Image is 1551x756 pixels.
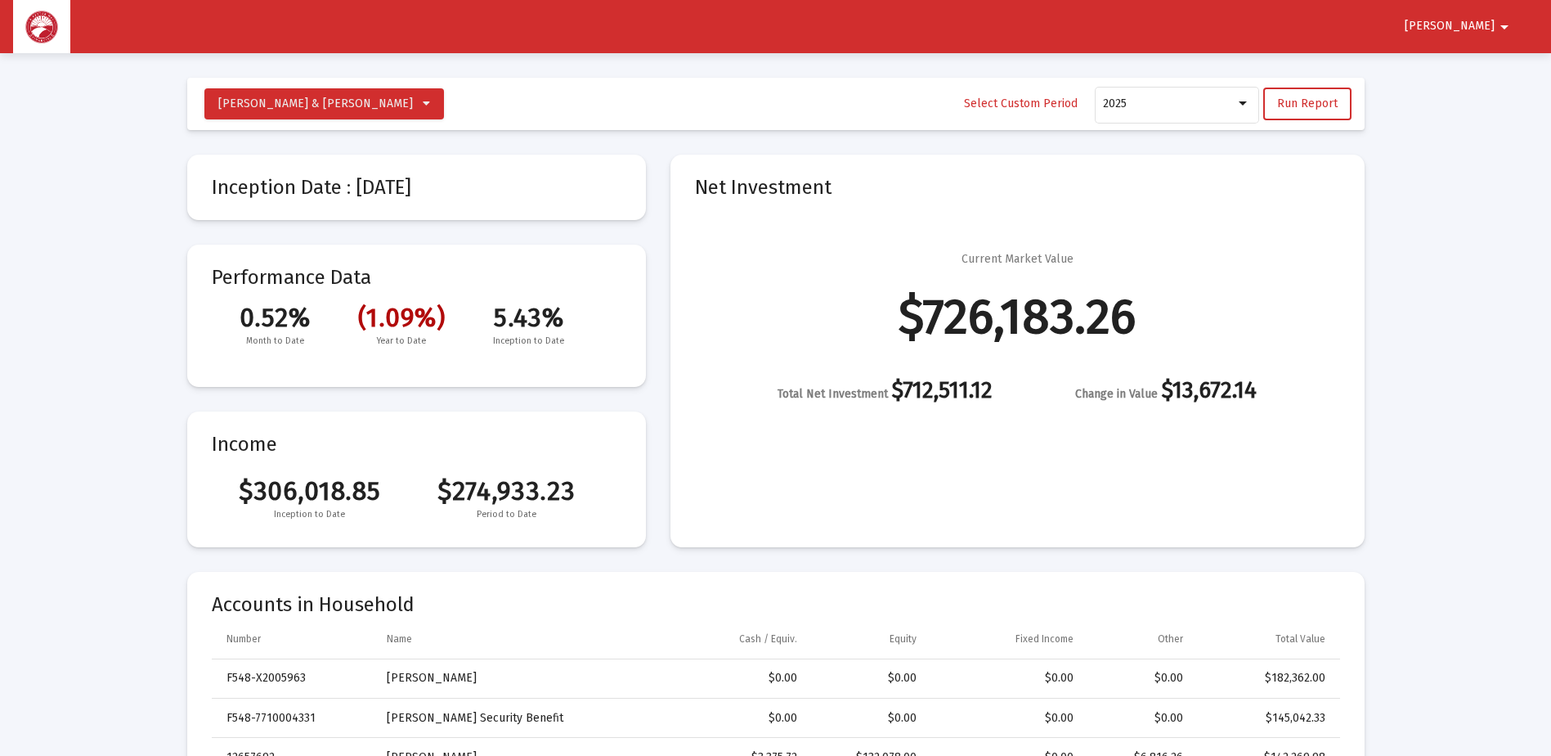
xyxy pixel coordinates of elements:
[928,619,1085,659] td: Column Fixed Income
[212,475,409,506] span: $306,018.85
[465,333,592,349] span: Inception to Date
[212,699,375,738] td: F548-7710004331
[387,632,412,646] div: Name
[899,308,1136,325] div: $726,183.26
[408,475,605,506] span: $274,933.23
[890,632,917,646] div: Equity
[739,632,797,646] div: Cash / Equiv.
[212,619,375,659] td: Column Number
[1495,11,1514,43] mat-icon: arrow_drop_down
[939,670,1074,686] div: $0.00
[1085,619,1195,659] td: Column Other
[218,97,413,110] span: [PERSON_NAME] & [PERSON_NAME]
[338,302,465,333] span: (1.09%)
[1096,670,1184,686] div: $0.00
[1096,710,1184,727] div: $0.00
[375,699,653,738] td: [PERSON_NAME] Security Benefit
[465,302,592,333] span: 5.43%
[1195,619,1339,659] td: Column Total Value
[939,710,1074,727] div: $0.00
[212,506,409,523] span: Inception to Date
[212,436,621,452] mat-card-title: Income
[1075,387,1158,401] span: Change in Value
[408,506,605,523] span: Period to Date
[695,179,1340,196] mat-card-title: Net Investment
[809,619,929,659] td: Column Equity
[665,710,797,727] div: $0.00
[375,619,653,659] td: Column Name
[665,670,797,686] div: $0.00
[1158,632,1183,646] div: Other
[212,659,375,699] td: F548-X2005963
[212,179,621,196] mat-card-title: Inception Date : [DATE]
[1263,88,1352,120] button: Run Report
[212,596,1340,613] mat-card-title: Accounts in Household
[778,387,888,401] span: Total Net Investment
[212,269,621,349] mat-card-title: Performance Data
[1206,670,1325,686] div: $182,362.00
[212,302,338,333] span: 0.52%
[226,632,261,646] div: Number
[1275,632,1325,646] div: Total Value
[338,333,465,349] span: Year to Date
[212,333,338,349] span: Month to Date
[778,382,993,403] div: $712,511.12
[1277,97,1338,110] span: Run Report
[1103,97,1127,110] span: 2025
[820,670,917,686] div: $0.00
[1385,10,1534,43] button: [PERSON_NAME]
[204,88,444,119] button: [PERSON_NAME] & [PERSON_NAME]
[1075,382,1257,403] div: $13,672.14
[820,710,917,727] div: $0.00
[964,97,1078,110] span: Select Custom Period
[1015,632,1074,646] div: Fixed Income
[962,251,1074,268] div: Current Market Value
[1206,710,1325,727] div: $145,042.33
[375,659,653,699] td: [PERSON_NAME]
[25,11,58,43] img: Dashboard
[1405,20,1495,34] span: [PERSON_NAME]
[653,619,809,659] td: Column Cash / Equiv.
